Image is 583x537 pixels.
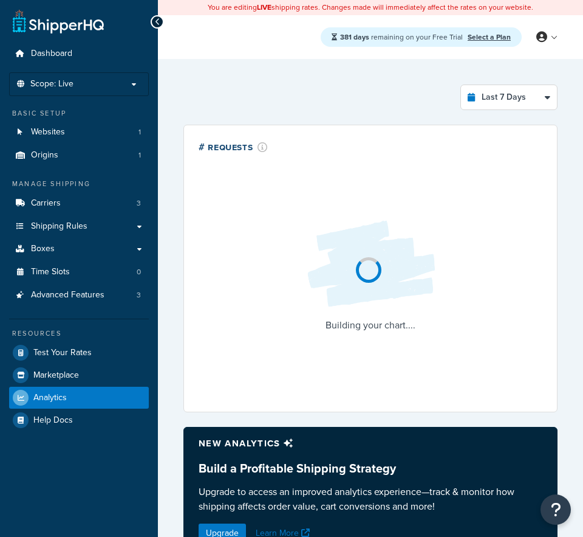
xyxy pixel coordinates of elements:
[31,150,58,161] span: Origins
[9,364,149,386] a: Marketplace
[31,267,70,277] span: Time Slots
[9,238,149,260] a: Boxes
[9,342,149,364] a: Test Your Rates
[31,198,61,209] span: Carriers
[340,32,369,43] strong: 381 days
[257,2,271,13] b: LIVE
[199,462,542,475] h3: Build a Profitable Shipping Strategy
[9,261,149,283] li: Time Slots
[9,108,149,119] div: Basic Setup
[9,284,149,307] a: Advanced Features3
[468,32,511,43] a: Select a Plan
[298,211,443,317] img: Loading...
[9,121,149,144] a: Websites1
[540,494,571,525] button: Open Resource Center
[199,140,268,154] div: # Requests
[31,290,104,300] span: Advanced Features
[9,179,149,189] div: Manage Shipping
[199,485,542,514] p: Upgrade to access an improved analytics experience—track & monitor how shipping affects order val...
[9,261,149,283] a: Time Slots0
[9,409,149,431] a: Help Docs
[9,43,149,65] a: Dashboard
[138,150,141,161] span: 1
[138,127,141,137] span: 1
[137,198,141,209] span: 3
[9,284,149,307] li: Advanced Features
[9,121,149,144] li: Websites
[9,215,149,238] a: Shipping Rules
[31,127,65,137] span: Websites
[33,348,92,358] span: Test Your Rates
[31,244,55,254] span: Boxes
[137,290,141,300] span: 3
[33,393,67,403] span: Analytics
[340,32,465,43] span: remaining on your Free Trial
[31,221,87,232] span: Shipping Rules
[33,415,73,426] span: Help Docs
[298,317,443,334] p: Building your chart....
[31,49,72,59] span: Dashboard
[9,192,149,215] a: Carriers3
[33,370,79,381] span: Marketplace
[9,144,149,167] li: Origins
[9,192,149,215] li: Carriers
[30,79,73,89] span: Scope: Live
[9,387,149,409] a: Analytics
[137,267,141,277] span: 0
[199,435,542,452] p: New analytics
[9,328,149,339] div: Resources
[9,144,149,167] a: Origins1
